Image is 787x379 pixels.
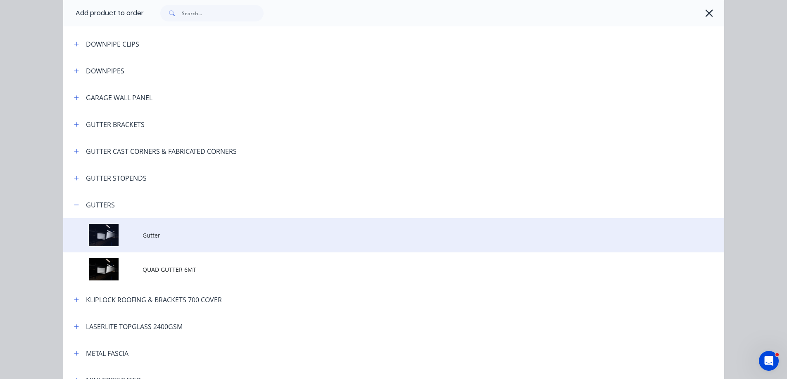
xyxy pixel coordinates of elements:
[143,265,608,274] span: QUAD GUTTER 6MT
[86,348,128,358] div: METAL FASCIA
[86,200,115,210] div: GUTTERS
[86,173,147,183] div: GUTTER STOPENDS
[143,231,608,240] span: Gutter
[759,351,779,371] iframe: Intercom live chat
[86,120,145,129] div: GUTTER BRACKETS
[86,295,222,305] div: KLIPLOCK ROOFING & BRACKETS 700 COVER
[86,146,237,156] div: GUTTER CAST CORNERS & FABRICATED CORNERS
[86,322,183,332] div: LASERLITE TOPGLASS 2400GSM
[182,5,264,21] input: Search...
[86,66,124,76] div: DOWNPIPES
[86,39,139,49] div: DOWNPIPE CLIPS
[86,93,152,103] div: GARAGE WALL PANEL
